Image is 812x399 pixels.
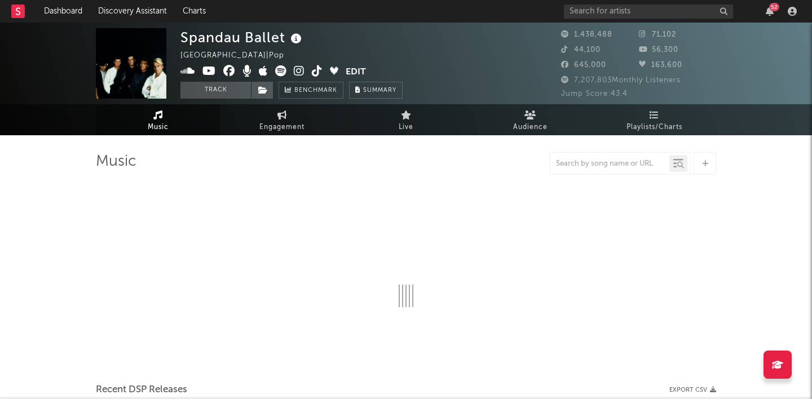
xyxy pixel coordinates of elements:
[294,84,337,97] span: Benchmark
[259,121,304,134] span: Engagement
[468,104,592,135] a: Audience
[639,31,676,38] span: 71,102
[766,7,774,16] button: 52
[513,121,548,134] span: Audience
[639,46,678,54] span: 56,300
[561,90,628,97] span: Jump Score: 43.4
[399,121,413,134] span: Live
[279,82,343,99] a: Benchmark
[769,3,779,11] div: 52
[180,28,304,47] div: Spandau Ballet
[96,383,187,397] span: Recent DSP Releases
[220,104,344,135] a: Engagement
[592,104,716,135] a: Playlists/Charts
[180,49,297,63] div: [GEOGRAPHIC_DATA] | Pop
[561,61,606,69] span: 645,000
[349,82,403,99] button: Summary
[344,104,468,135] a: Live
[96,104,220,135] a: Music
[363,87,396,94] span: Summary
[550,159,669,169] input: Search by song name or URL
[180,82,251,99] button: Track
[564,5,733,19] input: Search for artists
[561,77,681,84] span: 7,207,803 Monthly Listeners
[561,46,601,54] span: 44,100
[626,121,682,134] span: Playlists/Charts
[148,121,169,134] span: Music
[561,31,612,38] span: 1,438,488
[639,61,682,69] span: 163,600
[669,387,716,393] button: Export CSV
[346,65,366,79] button: Edit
